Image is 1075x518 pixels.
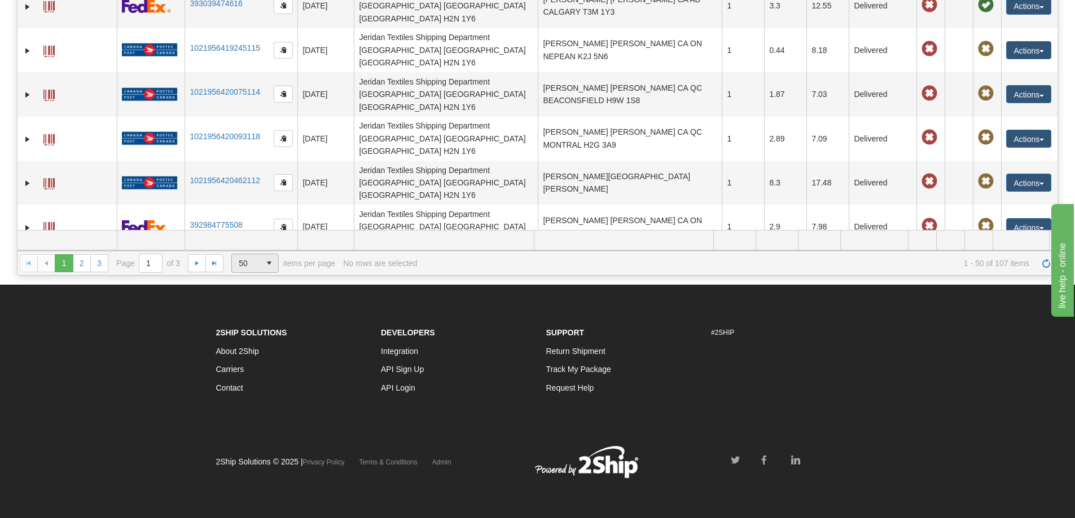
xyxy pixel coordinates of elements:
div: No rows are selected [343,259,418,268]
td: [DATE] [297,72,354,116]
td: Delivered [849,117,916,161]
td: [PERSON_NAME][GEOGRAPHIC_DATA][PERSON_NAME] [538,161,722,205]
img: 20 - Canada Post [122,43,177,57]
span: Pickup Not Assigned [978,130,994,145]
strong: 2Ship Solutions [216,328,287,337]
a: Expand [22,45,33,56]
a: Admin [432,458,451,466]
span: Late [922,41,937,57]
td: 7.98 [806,205,849,249]
td: [PERSON_NAME] [PERSON_NAME] CA ON TORONTO M5R 3P6 [538,205,722,249]
td: Jeridan Textiles Shipping Department [GEOGRAPHIC_DATA] [GEOGRAPHIC_DATA] [GEOGRAPHIC_DATA] H2N 1Y6 [354,117,538,161]
a: Privacy Policy [303,458,345,466]
span: Late [922,130,937,145]
td: 8.3 [764,161,806,205]
a: 1021956419245115 [190,43,260,52]
a: Terms & Conditions [359,458,418,466]
a: Label [43,129,55,147]
button: Actions [1006,130,1051,148]
td: [DATE] [297,117,354,161]
td: Jeridan Textiles Shipping Department [GEOGRAPHIC_DATA] [GEOGRAPHIC_DATA] [GEOGRAPHIC_DATA] H2N 1Y6 [354,28,538,72]
a: Integration [381,347,418,356]
a: Expand [22,89,33,100]
td: 1 [722,161,764,205]
a: Expand [22,134,33,145]
span: Pickup Not Assigned [978,174,994,189]
a: Expand [22,1,33,12]
td: 1 [722,28,764,72]
img: 20 - Canada Post [122,131,177,145]
button: Copy to clipboard [274,86,293,103]
strong: Developers [381,328,435,337]
a: 2 [73,254,91,272]
a: Go to the last page [205,254,223,272]
td: 1 [722,117,764,161]
span: select [260,254,278,272]
td: [DATE] [297,161,354,205]
td: Jeridan Textiles Shipping Department [GEOGRAPHIC_DATA] [GEOGRAPHIC_DATA] [GEOGRAPHIC_DATA] H2N 1Y6 [354,72,538,116]
a: 1021956420093118 [190,132,260,141]
input: Page 1 [139,254,162,272]
td: [PERSON_NAME] [PERSON_NAME] CA ON NEPEAN K2J 5N6 [538,28,722,72]
span: items per page [231,254,335,273]
span: 50 [239,258,253,269]
td: Jeridan Textiles Shipping Department [GEOGRAPHIC_DATA] [GEOGRAPHIC_DATA] [GEOGRAPHIC_DATA] H2N 1Y6 [354,205,538,249]
a: Label [43,41,55,59]
button: Copy to clipboard [274,219,293,236]
td: 2.89 [764,117,806,161]
a: API Sign Up [381,365,424,374]
span: Late [922,86,937,101]
span: Pickup Not Assigned [978,41,994,57]
a: Track My Package [546,365,611,374]
iframe: chat widget [1049,201,1074,316]
img: 2 - FedEx Express® [122,220,171,234]
td: [DATE] [297,28,354,72]
span: 1 - 50 of 107 items [425,259,1029,268]
td: 1 [722,205,764,249]
a: About 2Ship [216,347,259,356]
span: Page 1 [55,254,73,272]
img: 20 - Canada Post [122,87,177,101]
button: Copy to clipboard [274,174,293,191]
a: Label [43,85,55,103]
button: Actions [1006,174,1051,192]
td: Delivered [849,161,916,205]
button: Actions [1006,41,1051,59]
button: Copy to clipboard [274,42,293,59]
a: Label [43,173,55,191]
td: 1.87 [764,72,806,116]
td: 0.44 [764,28,806,72]
td: [PERSON_NAME] [PERSON_NAME] CA QC BEACONSFIELD H9W 1S8 [538,72,722,116]
td: [PERSON_NAME] [PERSON_NAME] CA QC MONTRAL H2G 3A9 [538,117,722,161]
a: Refresh [1037,254,1055,272]
td: Delivered [849,205,916,249]
a: 3 [90,254,108,272]
td: 2.9 [764,205,806,249]
span: Page sizes drop down [231,254,279,273]
button: Actions [1006,218,1051,236]
a: Carriers [216,365,244,374]
td: Jeridan Textiles Shipping Department [GEOGRAPHIC_DATA] [GEOGRAPHIC_DATA] [GEOGRAPHIC_DATA] H2N 1Y6 [354,161,538,205]
button: Actions [1006,85,1051,103]
span: Late [922,174,937,189]
a: Label [43,217,55,235]
a: Return Shipment [546,347,605,356]
td: 1 [722,72,764,116]
span: Page of 3 [116,254,180,273]
span: Pickup Not Assigned [978,218,994,234]
a: Expand [22,222,33,233]
a: API Login [381,383,415,392]
a: 1021956420462112 [190,176,260,185]
a: Expand [22,178,33,189]
a: Go to the next page [188,254,206,272]
h6: #2SHIP [711,329,859,337]
td: [DATE] [297,205,354,249]
td: 8.18 [806,28,849,72]
div: live help - online [8,7,104,20]
td: Delivered [849,72,916,116]
a: 392984775508 [190,220,242,229]
a: 1021956420075114 [190,87,260,96]
span: Late [922,218,937,234]
td: 7.09 [806,117,849,161]
td: 17.48 [806,161,849,205]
